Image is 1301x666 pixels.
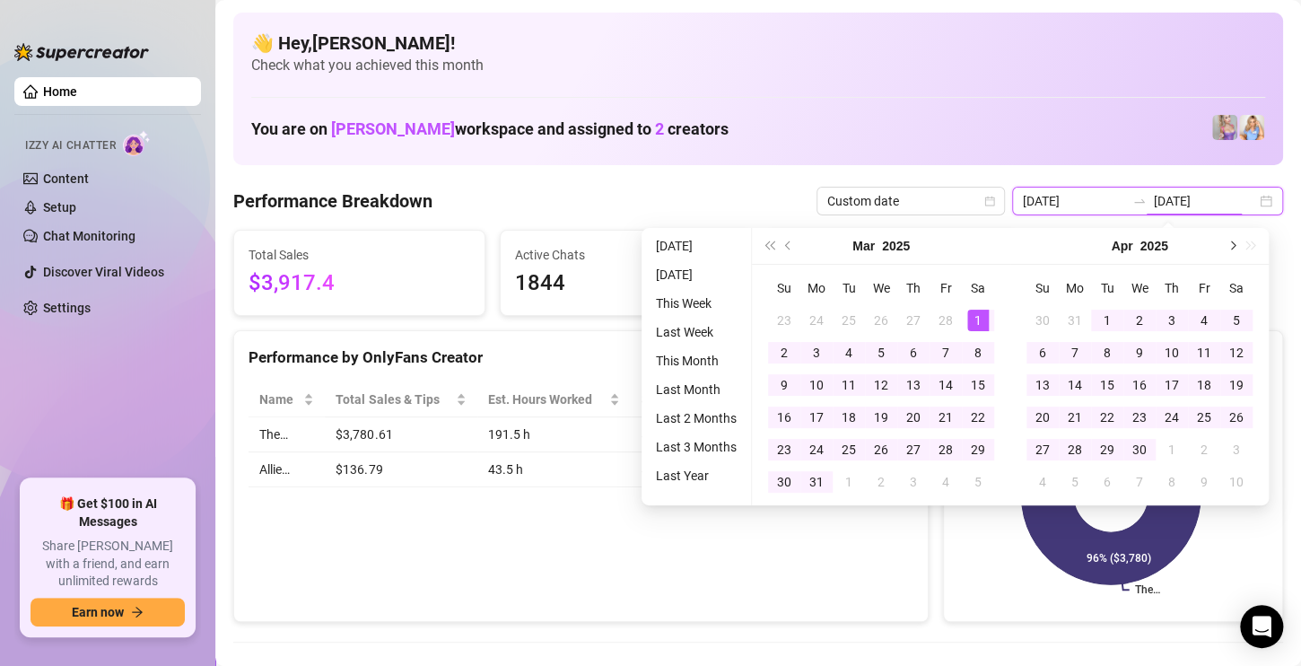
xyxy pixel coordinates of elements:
[325,417,477,452] td: $3,780.61
[897,466,930,498] td: 2025-04-03
[1123,337,1156,369] td: 2025-04-09
[1026,369,1059,401] td: 2025-04-13
[930,369,962,401] td: 2025-03-14
[1220,337,1253,369] td: 2025-04-12
[1193,439,1215,460] div: 2
[768,466,800,498] td: 2025-03-30
[935,407,956,428] div: 21
[649,350,744,372] li: This Month
[833,272,865,304] th: Tu
[930,434,962,466] td: 2025-03-28
[773,439,795,460] div: 23
[833,466,865,498] td: 2025-04-01
[43,171,89,186] a: Content
[1226,342,1247,364] div: 12
[984,196,995,206] span: calendar
[1132,194,1147,208] span: to
[768,401,800,434] td: 2025-03-16
[1193,407,1215,428] div: 25
[1156,369,1188,401] td: 2025-04-17
[1032,439,1053,460] div: 27
[838,342,860,364] div: 4
[865,434,897,466] td: 2025-03-26
[967,310,989,331] div: 1
[336,390,452,409] span: Total Sales & Tips
[935,310,956,331] div: 28
[649,235,744,257] li: [DATE]
[897,369,930,401] td: 2025-03-13
[870,471,892,493] div: 2
[967,471,989,493] div: 5
[865,369,897,401] td: 2025-03-12
[773,407,795,428] div: 16
[768,304,800,337] td: 2025-02-23
[800,272,833,304] th: Mo
[1032,374,1053,396] div: 13
[515,245,737,265] span: Active Chats
[870,374,892,396] div: 12
[1129,407,1150,428] div: 23
[477,417,631,452] td: 191.5 h
[1026,272,1059,304] th: Su
[477,452,631,487] td: 43.5 h
[1123,369,1156,401] td: 2025-04-16
[1123,434,1156,466] td: 2025-04-30
[1111,228,1132,264] button: Choose a month
[833,337,865,369] td: 2025-03-04
[1226,471,1247,493] div: 10
[1161,439,1183,460] div: 1
[1156,434,1188,466] td: 2025-05-01
[1154,191,1256,211] input: End date
[631,382,747,417] th: Sales / Hour
[1059,272,1091,304] th: Mo
[1091,401,1123,434] td: 2025-04-22
[838,310,860,331] div: 25
[251,31,1265,56] h4: 👋 Hey, [PERSON_NAME] !
[1220,466,1253,498] td: 2025-05-10
[870,407,892,428] div: 19
[1091,466,1123,498] td: 2025-05-06
[935,342,956,364] div: 7
[1212,115,1237,140] img: Allie
[768,337,800,369] td: 2025-03-02
[1188,304,1220,337] td: 2025-04-04
[331,119,455,138] span: [PERSON_NAME]
[897,272,930,304] th: Th
[962,337,994,369] td: 2025-03-08
[325,452,477,487] td: $136.79
[1220,272,1253,304] th: Sa
[967,342,989,364] div: 8
[1123,304,1156,337] td: 2025-04-02
[631,417,747,452] td: $19.74
[1059,369,1091,401] td: 2025-04-14
[1161,471,1183,493] div: 8
[930,272,962,304] th: Fr
[1129,439,1150,460] div: 30
[897,304,930,337] td: 2025-02-27
[1064,310,1086,331] div: 31
[1161,374,1183,396] div: 17
[838,439,860,460] div: 25
[1096,310,1118,331] div: 1
[649,264,744,285] li: [DATE]
[838,471,860,493] div: 1
[249,245,470,265] span: Total Sales
[1096,342,1118,364] div: 8
[833,434,865,466] td: 2025-03-25
[1220,304,1253,337] td: 2025-04-05
[1026,304,1059,337] td: 2025-03-30
[31,598,185,627] button: Earn nowarrow-right
[870,310,892,331] div: 26
[1064,439,1086,460] div: 28
[1188,434,1220,466] td: 2025-05-02
[1064,342,1086,364] div: 7
[1188,272,1220,304] th: Fr
[962,272,994,304] th: Sa
[25,137,116,154] span: Izzy AI Chatter
[1096,407,1118,428] div: 22
[43,265,164,279] a: Discover Viral Videos
[31,538,185,591] span: Share [PERSON_NAME] with a friend, and earn unlimited rewards
[759,228,779,264] button: Last year (Control + left)
[800,466,833,498] td: 2025-03-31
[1129,471,1150,493] div: 7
